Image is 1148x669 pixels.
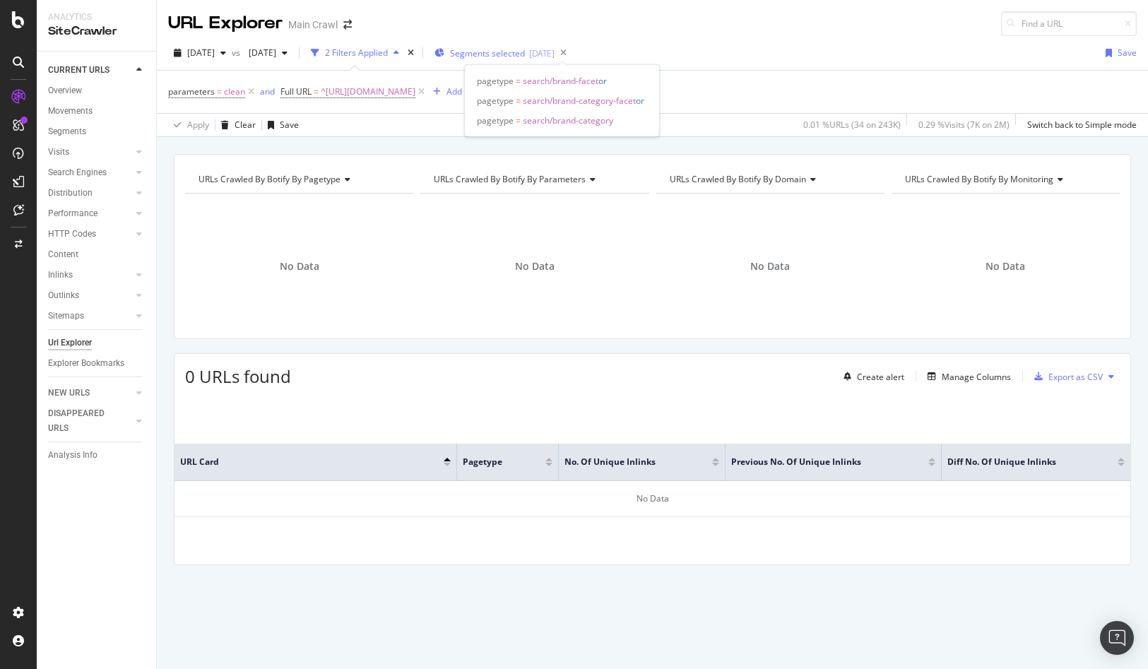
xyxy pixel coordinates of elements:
[187,47,215,59] span: 2025 Aug. 19th
[280,85,312,97] span: Full URL
[429,42,555,64] button: Segments selected[DATE]
[243,47,276,59] span: 2025 Jun. 29th
[905,173,1053,185] span: URLs Crawled By Botify By monitoring
[1118,47,1137,59] div: Save
[1022,114,1137,136] button: Switch back to Simple mode
[48,406,119,436] div: DISAPPEARED URLS
[232,47,243,59] span: vs
[48,336,92,350] div: Url Explorer
[1001,11,1137,36] input: Find a URL
[48,247,146,262] a: Content
[168,114,209,136] button: Apply
[48,83,82,98] div: Overview
[516,75,521,87] span: =
[918,119,1010,131] div: 0.29 % Visits ( 7K on 2M )
[516,95,521,107] span: =
[180,456,440,468] span: URL Card
[196,168,401,191] h4: URLs Crawled By Botify By pagetype
[314,85,319,97] span: =
[48,336,146,350] a: Url Explorer
[48,145,132,160] a: Visits
[48,206,97,221] div: Performance
[343,20,352,30] div: arrow-right-arrow-left
[431,168,636,191] h4: URLs Crawled By Botify By parameters
[48,268,73,283] div: Inlinks
[48,309,132,324] a: Sitemaps
[48,124,146,139] a: Segments
[450,47,525,59] span: Segments selected
[48,165,132,180] a: Search Engines
[168,85,215,97] span: parameters
[1048,371,1103,383] div: Export as CSV
[48,63,110,78] div: CURRENT URLS
[477,114,514,126] span: pagetype
[523,114,613,126] span: search/brand-category
[1029,365,1103,388] button: Export as CSV
[922,368,1011,385] button: Manage Columns
[48,104,146,119] a: Movements
[48,124,86,139] div: Segments
[1100,621,1134,655] div: Open Intercom Messenger
[516,114,521,126] span: =
[902,168,1107,191] h4: URLs Crawled By Botify By monitoring
[235,119,256,131] div: Clear
[477,95,514,107] span: pagetype
[523,95,636,107] span: search/brand-category-facet
[48,386,90,401] div: NEW URLS
[636,95,644,107] span: or
[48,63,132,78] a: CURRENT URLS
[48,448,146,463] a: Analysis Info
[168,11,283,35] div: URL Explorer
[321,82,415,102] span: ^[URL][DOMAIN_NAME]
[168,42,232,64] button: [DATE]
[670,173,806,185] span: URLs Crawled By Botify By domain
[434,173,586,185] span: URLs Crawled By Botify By parameters
[48,104,93,119] div: Movements
[463,456,524,468] span: pagetype
[48,83,146,98] a: Overview
[48,247,78,262] div: Content
[1100,42,1137,64] button: Save
[529,47,555,59] div: [DATE]
[731,456,907,468] span: Previous No. of Unique Inlinks
[288,18,338,32] div: Main Crawl
[280,119,299,131] div: Save
[48,356,124,371] div: Explorer Bookmarks
[598,75,607,87] span: or
[280,259,319,273] span: No Data
[215,114,256,136] button: Clear
[305,42,405,64] button: 2 Filters Applied
[48,145,69,160] div: Visits
[838,365,904,388] button: Create alert
[48,227,96,242] div: HTTP Codes
[48,11,145,23] div: Analytics
[405,46,417,60] div: times
[48,309,84,324] div: Sitemaps
[515,259,555,273] span: No Data
[185,365,291,388] span: 0 URLs found
[48,206,132,221] a: Performance
[48,406,132,436] a: DISAPPEARED URLS
[750,259,790,273] span: No Data
[174,481,1130,517] div: No Data
[427,83,484,100] button: Add Filter
[48,227,132,242] a: HTTP Codes
[48,288,132,303] a: Outlinks
[48,186,93,201] div: Distribution
[48,186,132,201] a: Distribution
[260,85,275,98] button: and
[48,23,145,40] div: SiteCrawler
[224,82,245,102] span: clean
[446,85,484,97] div: Add Filter
[262,114,299,136] button: Save
[325,47,388,59] div: 2 Filters Applied
[803,119,901,131] div: 0.01 % URLs ( 34 on 243K )
[48,448,97,463] div: Analysis Info
[667,168,872,191] h4: URLs Crawled By Botify By domain
[199,173,341,185] span: URLs Crawled By Botify By pagetype
[942,371,1011,383] div: Manage Columns
[48,165,107,180] div: Search Engines
[986,259,1025,273] span: No Data
[187,119,209,131] div: Apply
